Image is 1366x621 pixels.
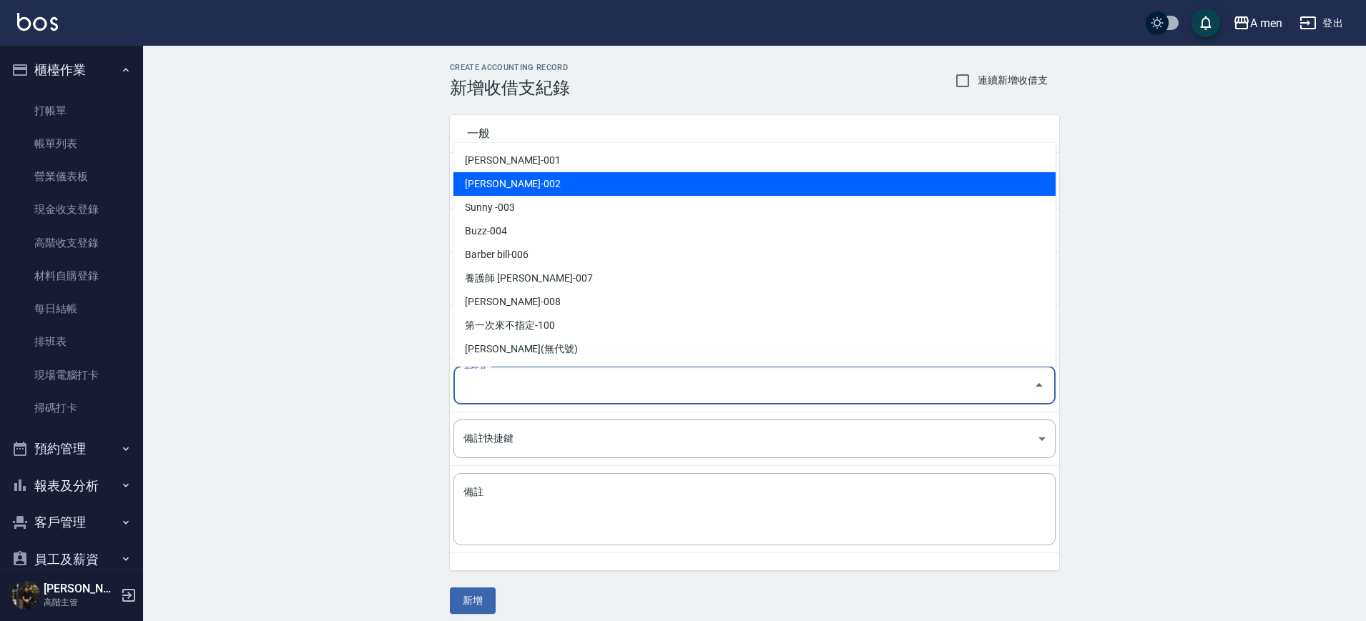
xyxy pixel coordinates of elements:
[450,63,570,72] h2: CREATE ACCOUNTING RECORD
[1191,9,1220,37] button: save
[453,337,1056,361] li: [PERSON_NAME](無代號)
[6,541,137,578] button: 員工及薪資
[450,78,570,98] h3: 新增收借支紀錄
[1294,10,1349,36] button: 登出
[6,94,137,127] a: 打帳單
[453,290,1056,314] li: [PERSON_NAME]-008
[453,243,1056,267] li: Barber bill-006
[6,292,137,325] a: 每日結帳
[6,467,137,505] button: 報表及分析
[1227,9,1288,38] button: A men
[6,193,137,226] a: 現金收支登錄
[453,196,1056,219] li: Sunny -003
[453,314,1056,337] li: 第一次來不指定-100
[6,504,137,541] button: 客戶管理
[453,219,1056,243] li: Buzz-004
[453,172,1056,196] li: [PERSON_NAME]-002
[453,149,1056,172] li: [PERSON_NAME]-001
[6,259,137,292] a: 材料自購登錄
[44,582,117,596] h5: [PERSON_NAME]
[6,392,137,424] a: 掃碼打卡
[6,160,137,193] a: 營業儀表板
[1028,374,1051,397] button: Close
[6,51,137,89] button: 櫃檯作業
[6,359,137,392] a: 現場電腦打卡
[6,325,137,358] a: 排班表
[1250,14,1282,32] div: A men
[978,73,1048,88] span: 連續新增收借支
[467,126,1042,141] span: 一般
[44,596,117,609] p: 高階主管
[6,127,137,160] a: 帳單列表
[6,430,137,467] button: 預約管理
[11,581,40,610] img: Person
[450,587,496,614] button: 新增
[17,13,58,31] img: Logo
[6,227,137,259] a: 高階收支登錄
[463,360,486,371] label: 登錄者
[453,267,1056,290] li: 養護師 [PERSON_NAME]-007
